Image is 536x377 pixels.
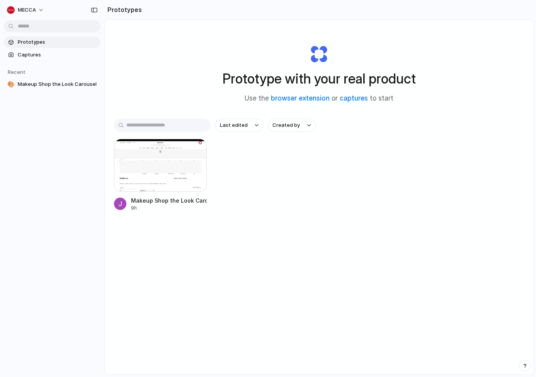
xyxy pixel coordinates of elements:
[104,5,142,14] h2: Prototypes
[4,78,100,90] a: 🎨Makeup Shop the Look Carousel
[131,196,207,205] div: Makeup Shop the Look Carousel
[8,69,26,75] span: Recent
[18,6,36,14] span: MECCA
[4,36,100,48] a: Prototypes
[7,80,15,88] div: 🎨
[220,121,248,129] span: Last edited
[114,139,207,212] a: Makeup Shop the Look CarouselMakeup Shop the Look Carousel9h
[340,94,368,102] a: captures
[131,205,207,212] div: 9h
[268,119,316,132] button: Created by
[215,119,263,132] button: Last edited
[18,38,97,46] span: Prototypes
[272,121,300,129] span: Created by
[4,4,48,16] button: MECCA
[223,68,416,89] h1: Prototype with your real product
[18,80,97,88] span: Makeup Shop the Look Carousel
[271,94,330,102] a: browser extension
[18,51,97,59] span: Captures
[4,49,100,61] a: Captures
[245,94,393,104] span: Use the or to start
